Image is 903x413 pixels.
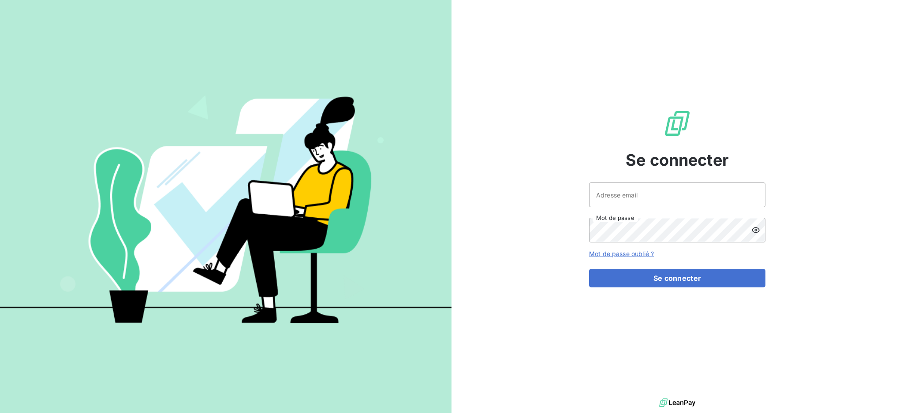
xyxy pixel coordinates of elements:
button: Se connecter [589,269,765,287]
a: Mot de passe oublié ? [589,250,654,257]
img: logo [659,396,695,409]
img: Logo LeanPay [663,109,691,138]
span: Se connecter [626,148,729,172]
input: placeholder [589,182,765,207]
